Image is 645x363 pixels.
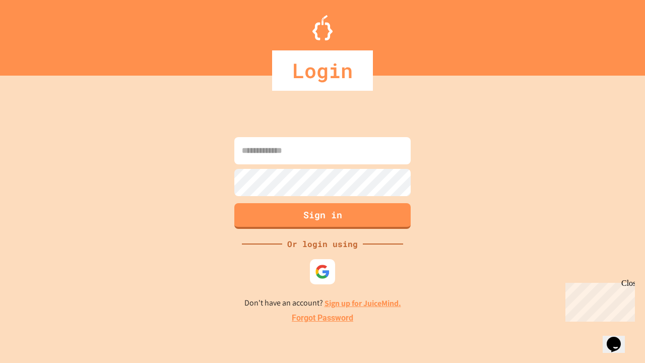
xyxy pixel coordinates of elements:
iframe: chat widget [561,279,635,322]
img: google-icon.svg [315,264,330,279]
div: Or login using [282,238,363,250]
p: Don't have an account? [244,297,401,310]
iframe: chat widget [603,323,635,353]
a: Forgot Password [292,312,353,324]
div: Login [272,50,373,91]
img: Logo.svg [312,15,333,40]
button: Sign in [234,203,411,229]
a: Sign up for JuiceMind. [325,298,401,309]
div: Chat with us now!Close [4,4,70,64]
